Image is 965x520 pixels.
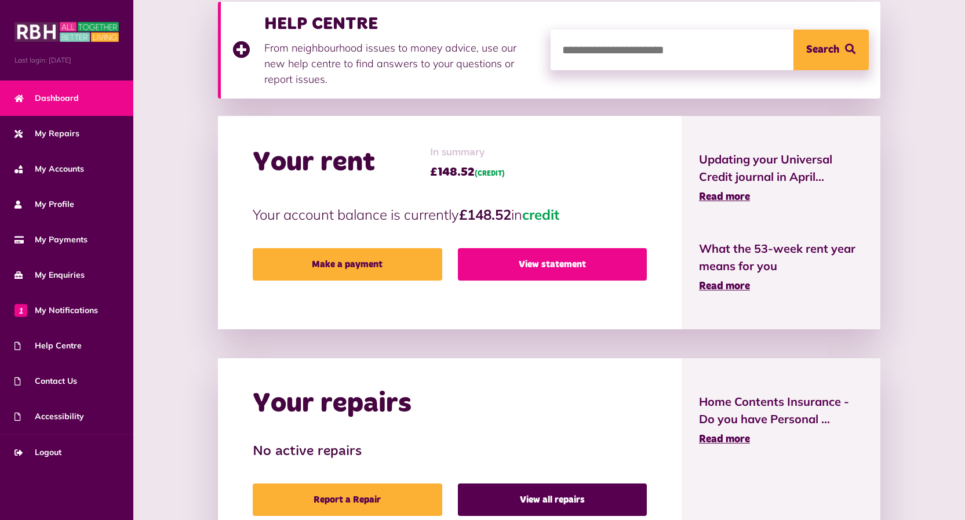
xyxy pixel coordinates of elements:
[264,13,539,34] h3: HELP CENTRE
[699,151,863,186] span: Updating your Universal Credit journal in April...
[253,204,647,225] p: Your account balance is currently in
[522,206,559,223] span: credit
[14,163,84,175] span: My Accounts
[14,20,119,43] img: MyRBH
[699,281,750,292] span: Read more
[14,446,61,459] span: Logout
[699,151,863,205] a: Updating your Universal Credit journal in April... Read more
[793,30,869,70] button: Search
[14,304,98,317] span: My Notifications
[14,375,77,387] span: Contact Us
[699,434,750,445] span: Read more
[264,40,539,87] p: From neighbourhood issues to money advice, use our new help centre to find answers to your questi...
[14,234,88,246] span: My Payments
[14,198,74,210] span: My Profile
[806,30,839,70] span: Search
[458,483,647,516] a: View all repairs
[253,483,442,516] a: Report a Repair
[699,192,750,202] span: Read more
[430,163,505,181] span: £148.52
[14,340,82,352] span: Help Centre
[459,206,511,223] strong: £148.52
[253,146,375,180] h2: Your rent
[14,304,27,317] span: 1
[458,248,647,281] a: View statement
[253,387,412,421] h2: Your repairs
[699,240,863,275] span: What the 53-week rent year means for you
[699,393,863,428] span: Home Contents Insurance - Do you have Personal ...
[475,170,505,177] span: (CREDIT)
[14,410,84,423] span: Accessibility
[14,269,85,281] span: My Enquiries
[14,128,79,140] span: My Repairs
[430,145,505,161] span: In summary
[14,92,79,104] span: Dashboard
[253,443,647,460] h3: No active repairs
[253,248,442,281] a: Make a payment
[699,393,863,448] a: Home Contents Insurance - Do you have Personal ... Read more
[14,55,119,66] span: Last login: [DATE]
[699,240,863,294] a: What the 53-week rent year means for you Read more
